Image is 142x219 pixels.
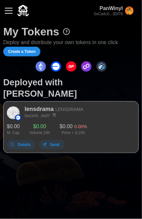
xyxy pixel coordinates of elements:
[94,11,123,17] p: 0xCa4c0...3Df78
[125,6,134,15] img: original
[7,140,36,150] button: Details
[95,60,108,73] button: Arbitrum
[64,60,78,73] button: Optimism
[74,123,87,130] p: 0.00 %
[80,60,93,73] button: Polygon
[60,123,72,131] p: $ 0.00
[96,61,107,72] img: Arbitrum
[66,61,76,72] img: Optimism
[51,61,61,72] img: Base
[55,106,83,113] p: LENSDRAMA
[34,60,48,73] button: Ethereum
[52,112,58,118] button: Copy CA
[7,106,20,119] img: lensdrama (on Base)
[8,47,36,56] span: Create a Token
[25,105,54,114] p: lensdrama
[25,114,50,118] a: 0xe3A9...Ab07
[39,140,65,150] button: Send
[3,77,139,100] h1: Deployed with [PERSON_NAME]
[7,131,20,135] p: M. Cap
[3,47,40,56] button: Create a Token
[18,140,30,149] span: Details
[3,24,59,39] h1: My Tokens
[94,5,123,13] p: PanWinyl
[50,140,60,149] span: Send
[17,5,29,16] img: Quidli
[36,61,46,72] img: Ethereum
[60,131,87,135] p: Price + Δ 24h
[49,60,63,73] button: Base
[7,123,20,131] p: $ 0.00
[3,39,118,47] p: Deploy and distribute your own tokens in one click
[81,61,92,72] img: Polygon
[29,131,50,135] p: Volume 24h
[29,123,50,131] p: $ 0.00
